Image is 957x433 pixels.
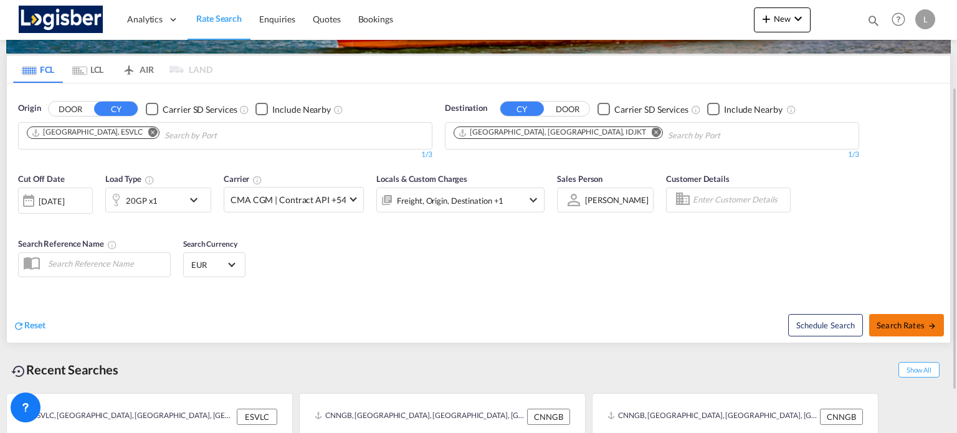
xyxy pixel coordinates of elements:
[452,123,791,146] md-chips-wrap: Chips container. Use arrow keys to select chips.
[867,14,880,32] div: icon-magnify
[196,13,242,24] span: Rate Search
[18,188,93,214] div: [DATE]
[94,102,138,116] button: CY
[49,102,92,117] button: DOOR
[788,314,863,336] button: Note: By default Schedule search will only considerorigin ports, destination ports and cut off da...
[163,103,237,116] div: Carrier SD Services
[113,55,163,83] md-tab-item: AIR
[18,150,432,160] div: 1/3
[231,194,346,206] span: CMA CGM | Contract API +54
[25,123,288,146] md-chips-wrap: Chips container. Use arrow keys to select chips.
[127,13,163,26] span: Analytics
[754,7,811,32] button: icon-plus 400-fgNewicon-chevron-down
[239,105,249,115] md-icon: Unchecked: Search for CY (Container Yard) services for all selected carriers.Checked : Search for...
[105,188,211,212] div: 20GP x1icon-chevron-down
[164,126,283,146] input: Chips input.
[18,102,40,115] span: Origin
[313,14,340,24] span: Quotes
[786,105,796,115] md-icon: Unchecked: Ignores neighbouring ports when fetching rates.Checked : Includes neighbouring ports w...
[186,193,207,207] md-icon: icon-chevron-down
[18,239,117,249] span: Search Reference Name
[259,14,295,24] span: Enquiries
[458,127,646,138] div: Jakarta, Java, IDJKT
[121,62,136,72] md-icon: icon-airplane
[759,11,774,26] md-icon: icon-plus 400-fg
[458,127,649,138] div: Press delete to remove this chip.
[614,103,688,116] div: Carrier SD Services
[546,102,589,117] button: DOOR
[397,192,503,209] div: Freight Origin Destination Factory Stuffing
[333,105,343,115] md-icon: Unchecked: Ignores neighbouring ports when fetching rates.Checked : Includes neighbouring ports w...
[224,174,262,184] span: Carrier
[22,409,234,425] div: ESVLC, Valencia, Spain, Southern Europe, Europe
[183,239,237,249] span: Search Currency
[11,364,26,379] md-icon: icon-backup-restore
[445,150,859,160] div: 1/3
[13,55,63,83] md-tab-item: FCL
[191,259,226,270] span: EUR
[526,193,541,207] md-icon: icon-chevron-down
[105,174,155,184] span: Load Type
[791,11,806,26] md-icon: icon-chevron-down
[358,14,393,24] span: Bookings
[19,6,103,34] img: d7a75e507efd11eebffa5922d020a472.png
[888,9,915,31] div: Help
[13,319,45,333] div: icon-refreshReset
[18,212,27,229] md-datepicker: Select
[445,102,487,115] span: Destination
[557,174,602,184] span: Sales Person
[190,255,239,274] md-select: Select Currency: € EUREuro
[585,195,649,205] div: [PERSON_NAME]
[24,320,45,330] span: Reset
[527,409,570,425] div: CNNGB
[7,83,950,342] div: OriginDOOR CY Checkbox No InkUnchecked: Search for CY (Container Yard) services for all selected ...
[140,127,159,140] button: Remove
[126,192,158,209] div: 20GP x1
[693,191,786,209] input: Enter Customer Details
[31,127,145,138] div: Press delete to remove this chip.
[6,356,123,384] div: Recent Searches
[13,320,24,331] md-icon: icon-refresh
[607,409,817,425] div: CNNGB, Ningbo, China, Greater China & Far East Asia, Asia Pacific
[888,9,909,30] span: Help
[869,314,944,336] button: Search Ratesicon-arrow-right
[584,191,650,209] md-select: Sales Person: Luis Palanca
[42,254,170,273] input: Search Reference Name
[31,127,143,138] div: Valencia, ESVLC
[237,409,277,425] div: ESVLC
[376,174,467,184] span: Locals & Custom Charges
[820,409,863,425] div: CNNGB
[376,188,545,212] div: Freight Origin Destination Factory Stuffingicon-chevron-down
[867,14,880,27] md-icon: icon-magnify
[500,102,544,116] button: CY
[63,55,113,83] md-tab-item: LCL
[146,102,237,115] md-checkbox: Checkbox No Ink
[39,196,64,207] div: [DATE]
[18,174,65,184] span: Cut Off Date
[877,320,936,330] span: Search Rates
[915,9,935,29] div: L
[272,103,331,116] div: Include Nearby
[759,14,806,24] span: New
[668,126,786,146] input: Chips input.
[255,102,331,115] md-checkbox: Checkbox No Ink
[707,102,783,115] md-checkbox: Checkbox No Ink
[644,127,662,140] button: Remove
[898,362,940,378] span: Show All
[315,409,524,425] div: CNNGB, Ningbo, China, Greater China & Far East Asia, Asia Pacific
[928,321,936,330] md-icon: icon-arrow-right
[145,175,155,185] md-icon: icon-information-outline
[691,105,701,115] md-icon: Unchecked: Search for CY (Container Yard) services for all selected carriers.Checked : Search for...
[252,175,262,185] md-icon: The selected Trucker/Carrierwill be displayed in the rate results If the rates are from another f...
[598,102,688,115] md-checkbox: Checkbox No Ink
[724,103,783,116] div: Include Nearby
[107,240,117,250] md-icon: Your search will be saved by the below given name
[13,55,212,83] md-pagination-wrapper: Use the left and right arrow keys to navigate between tabs
[666,174,729,184] span: Customer Details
